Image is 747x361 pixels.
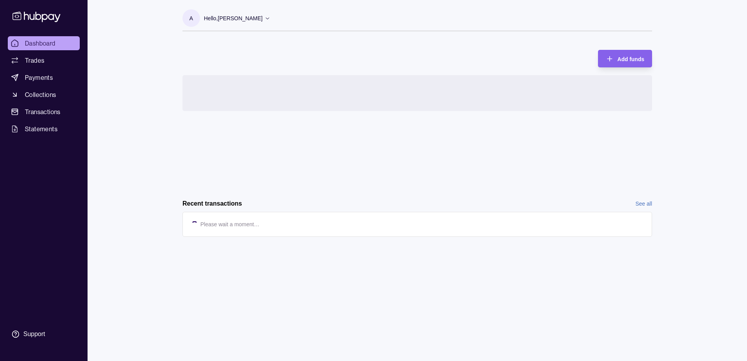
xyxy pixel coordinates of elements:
[25,73,53,82] span: Payments
[8,105,80,119] a: Transactions
[8,88,80,102] a: Collections
[8,326,80,342] a: Support
[204,14,263,23] p: Hello, [PERSON_NAME]
[23,330,45,338] div: Support
[8,36,80,50] a: Dashboard
[8,122,80,136] a: Statements
[25,107,61,116] span: Transactions
[25,39,56,48] span: Dashboard
[25,124,58,134] span: Statements
[25,56,44,65] span: Trades
[182,199,242,208] h2: Recent transactions
[200,220,260,229] p: Please wait a moment…
[8,53,80,67] a: Trades
[598,50,652,67] button: Add funds
[25,90,56,99] span: Collections
[617,56,644,62] span: Add funds
[8,70,80,85] a: Payments
[635,199,652,208] a: See all
[189,14,193,23] p: A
